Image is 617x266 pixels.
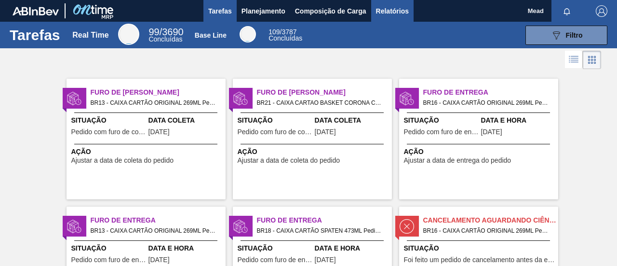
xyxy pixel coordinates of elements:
[208,5,232,17] span: Tarefas
[257,215,392,225] span: Furo de Entrega
[72,31,108,40] div: Real Time
[238,128,312,136] span: Pedido com furo de coleta
[525,26,607,45] button: Filtro
[238,256,312,264] span: Pedido com furo de entrega
[238,115,312,126] span: Situação
[233,91,248,106] img: status
[268,28,296,36] span: / 3787
[315,243,389,253] span: Data e Hora
[268,34,302,42] span: Concluídas
[596,5,607,17] img: Logout
[148,27,183,37] span: / 3690
[423,87,558,98] span: Furo de Entrega
[566,31,583,39] span: Filtro
[423,98,550,108] span: BR16 - CAIXA CARTÃO ORIGINAL 269ML Pedido - 1989793
[315,128,336,136] span: 11/09/2025
[583,51,601,69] div: Visão em Cards
[481,115,556,126] span: Data e Hora
[71,128,146,136] span: Pedido com furo de coleta
[148,27,159,37] span: 99
[71,243,146,253] span: Situação
[400,91,414,106] img: status
[257,98,384,108] span: BR21 - CAIXA CARTAO BASKET CORONA CERO 330ML Pedido - 1988273
[91,98,218,108] span: BR13 - CAIXA CARTÃO ORIGINAL 269ML Pedido - 2018492
[91,225,218,236] span: BR13 - CAIXA CARTÃO ORIGINAL 269ML Pedido - 1989791
[238,147,389,157] span: Ação
[400,219,414,234] img: status
[195,31,227,39] div: Base Line
[148,28,183,42] div: Real Time
[233,219,248,234] img: status
[71,256,146,264] span: Pedido com furo de entrega
[67,219,81,234] img: status
[71,147,223,157] span: Ação
[404,147,556,157] span: Ação
[423,215,558,225] span: Cancelamento aguardando ciência
[257,225,384,236] span: BR18 - CAIXA CARTÃO SPATEN 473ML Pedido - 1994333
[565,51,583,69] div: Visão em Lista
[118,24,139,45] div: Real Time
[404,128,479,136] span: Pedido com furo de entrega
[315,115,389,126] span: Data Coleta
[423,225,550,236] span: BR16 - CAIXA CARTÃO ORIGINAL 269ML Pedido - 1551497
[71,157,174,164] span: Ajustar a data de coleta do pedido
[481,128,502,136] span: 05/09/2025,
[268,28,280,36] span: 109
[241,5,285,17] span: Planejamento
[148,128,170,136] span: 15/09/2025
[404,256,556,264] span: Foi feito um pedido de cancelamento antes da etapa de aguardando faturamento
[91,215,226,225] span: Furo de Entrega
[71,115,146,126] span: Situação
[238,243,312,253] span: Situação
[376,5,409,17] span: Relatórios
[91,87,226,98] span: Furo de Coleta
[13,7,59,15] img: TNhmsLtSVTkK8tSr43FrP2fwEKptu5GPRR3wAAAABJRU5ErkJggg==
[67,91,81,106] img: status
[404,157,511,164] span: Ajustar a data de entrega do pedido
[240,26,256,42] div: Base Line
[257,87,392,98] span: Furo de Coleta
[404,243,556,253] span: Situação
[404,115,479,126] span: Situação
[295,5,366,17] span: Composição de Carga
[148,243,223,253] span: Data e Hora
[148,256,170,264] span: 06/09/2025,
[148,35,182,43] span: Concluídas
[268,29,302,42] div: Base Line
[148,115,223,126] span: Data Coleta
[551,4,582,18] button: Notificações
[238,157,340,164] span: Ajustar a data de coleta do pedido
[10,29,60,41] h1: Tarefas
[315,256,336,264] span: 14/09/2025,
